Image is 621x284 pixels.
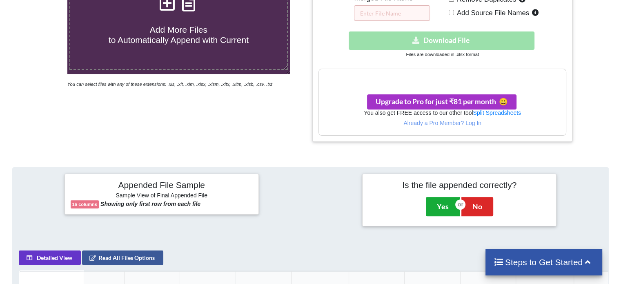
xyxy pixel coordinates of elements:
[473,110,521,116] a: Split Spreadsheets
[494,257,594,267] h4: Steps to Get Started
[109,25,249,45] span: Add More Files to Automatically Append with Current
[454,9,529,17] span: Add Source File Names
[71,192,253,200] h6: Sample View of Final Appended File
[82,250,163,265] button: Read All Files Options
[461,197,493,216] button: No
[368,180,550,190] h4: Is the file appended correctly?
[71,180,253,191] h4: Appended File Sample
[406,52,479,57] small: Files are downloaded in .xlsx format
[319,73,565,82] h3: Your files are more than 1 MB
[319,119,565,127] p: Already a Pro Member? Log In
[100,201,200,207] b: Showing only first row from each file
[354,5,430,21] input: Enter File Name
[376,97,508,106] span: Upgrade to Pro for just ₹81 per month
[67,82,272,87] i: You can select files with any of these extensions: .xls, .xlt, .xlm, .xlsx, .xlsm, .xltx, .xltm, ...
[426,197,460,216] button: Yes
[367,94,516,110] button: Upgrade to Pro for just ₹81 per monthsmile
[319,110,565,116] h6: You also get FREE access to our other tool
[496,97,508,106] span: smile
[72,202,98,207] b: 16 columns
[19,250,81,265] button: Detailed View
